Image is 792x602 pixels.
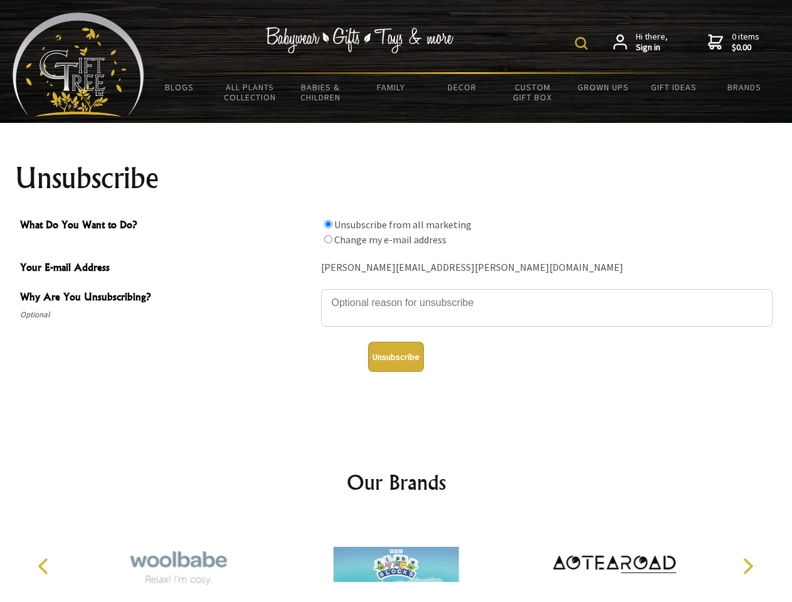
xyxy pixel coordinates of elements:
[20,289,315,307] span: Why Are You Unsubscribing?
[732,31,759,53] span: 0 items
[575,37,588,50] img: product search
[613,31,668,53] a: Hi there,Sign in
[426,74,497,100] a: Decor
[356,74,427,100] a: Family
[215,74,286,110] a: All Plants Collection
[20,307,315,322] span: Optional
[285,74,356,110] a: Babies & Children
[20,260,315,278] span: Your E-mail Address
[324,235,332,243] input: What Do You Want to Do?
[144,74,215,100] a: BLOGS
[709,74,780,100] a: Brands
[266,27,454,53] img: Babywear - Gifts - Toys & more
[13,13,144,117] img: Babyware - Gifts - Toys and more...
[25,467,768,497] h2: Our Brands
[497,74,568,110] a: Custom Gift Box
[31,552,59,580] button: Previous
[368,342,424,372] button: Unsubscribe
[732,42,759,53] strong: $0.00
[15,163,778,193] h1: Unsubscribe
[636,31,668,53] span: Hi there,
[324,220,332,228] input: What Do You Want to Do?
[334,218,472,231] label: Unsubscribe from all marketing
[334,233,446,246] label: Change my e-mail address
[708,31,759,53] a: 0 items$0.00
[636,42,668,53] strong: Sign in
[321,258,773,278] div: [PERSON_NAME][EMAIL_ADDRESS][PERSON_NAME][DOMAIN_NAME]
[734,552,761,580] button: Next
[20,217,315,235] span: What Do You Want to Do?
[321,289,773,327] textarea: Why Are You Unsubscribing?
[638,74,709,100] a: Gift Ideas
[568,74,638,100] a: Grown Ups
